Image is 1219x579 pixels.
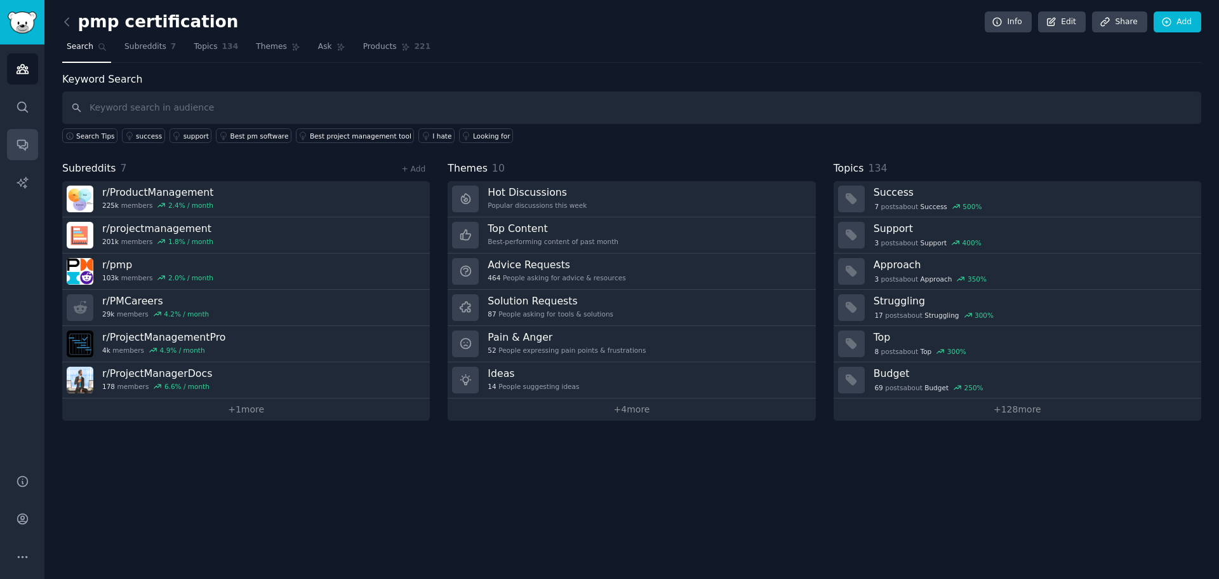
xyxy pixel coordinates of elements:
a: r/pmp103kmembers2.0% / month [62,254,430,290]
span: 10 [492,162,505,174]
div: People asking for advice & resources [488,273,625,282]
div: members [102,382,212,391]
h3: Budget [874,367,1192,380]
a: Hot DiscussionsPopular discussions this week [448,181,815,217]
a: Products221 [359,37,435,63]
div: Best-performing content of past month [488,237,618,246]
span: Search Tips [76,132,115,140]
img: projectmanagement [67,222,93,249]
div: 6.6 % / month [164,382,210,391]
a: Best project management tool [296,128,414,143]
a: r/projectmanagement201kmembers1.8% / month [62,217,430,254]
span: 464 [488,273,500,282]
h3: Top Content [488,222,618,235]
a: Edit [1038,11,1086,33]
img: ProductManagement [67,186,93,212]
a: Success7postsaboutSuccess500% [834,181,1201,217]
div: post s about [874,346,968,357]
a: Solution Requests87People asking for tools & solutions [448,290,815,326]
span: 52 [488,346,496,355]
a: Budget69postsaboutBudget250% [834,362,1201,398]
img: ProjectManagerDocs [67,367,93,393]
div: members [102,201,213,210]
a: Ask [314,37,350,63]
span: Top [921,347,932,356]
span: 7 [874,202,879,211]
div: post s about [874,273,988,285]
span: 225k [102,201,119,210]
span: 4k [102,346,110,355]
span: Approach [921,275,952,283]
div: 350 % [968,275,987,283]
div: 400 % [963,238,982,247]
h3: Success [874,186,1192,199]
div: 250 % [964,383,983,392]
span: Support [921,238,947,247]
h2: pmp certification [62,12,238,32]
img: GummySearch logo [8,11,37,34]
span: Themes [448,161,488,177]
h3: r/ ProjectManagerDocs [102,367,212,380]
label: Keyword Search [62,73,142,85]
a: Pain & Anger52People expressing pain points & frustrations [448,326,815,362]
a: Search [62,37,111,63]
h3: Solution Requests [488,294,613,308]
span: 8 [874,347,879,356]
div: Popular discussions this week [488,201,587,210]
a: + Add [401,165,425,174]
span: Products [363,41,397,53]
span: Subreddits [124,41,166,53]
h3: Ideas [488,367,579,380]
h3: Advice Requests [488,258,625,271]
h3: Struggling [874,294,1192,308]
h3: r/ ProductManagement [102,186,213,199]
div: 4.2 % / month [164,310,209,318]
a: Looking for [459,128,513,143]
a: Ideas14People suggesting ideas [448,362,815,398]
h3: Top [874,330,1192,344]
span: 3 [874,238,879,247]
a: r/ProjectManagementPro4kmembers4.9% / month [62,326,430,362]
span: 201k [102,237,119,246]
span: Themes [256,41,287,53]
div: 500 % [963,202,982,211]
span: 7 [171,41,177,53]
div: Looking for [473,132,510,140]
div: post s about [874,382,985,393]
span: 103k [102,273,119,282]
div: Best pm software [230,132,288,140]
span: Ask [318,41,332,53]
div: People suggesting ideas [488,382,579,391]
a: +128more [834,398,1201,421]
span: 134 [868,162,887,174]
a: Themes [251,37,305,63]
span: Topics [834,161,864,177]
a: Share [1092,11,1147,33]
span: 134 [222,41,239,53]
a: Top ContentBest-performing content of past month [448,217,815,254]
img: pmp [67,258,93,285]
div: 2.0 % / month [168,273,213,282]
div: Best project management tool [310,132,411,140]
div: post s about [874,237,983,249]
span: 221 [415,41,431,53]
img: ProjectManagementPro [67,330,93,357]
h3: r/ PMCareers [102,294,209,308]
h3: r/ ProjectManagementPro [102,330,225,344]
a: Subreddits7 [120,37,180,63]
span: 69 [874,383,883,392]
span: 29k [102,310,114,318]
a: I hate [418,128,455,143]
a: Support3postsaboutSupport400% [834,217,1201,254]
div: members [102,346,225,355]
span: 17 [874,311,883,320]
h3: r/ projectmanagement [102,222,213,235]
div: members [102,273,213,282]
div: People expressing pain points & frustrations [488,346,646,355]
div: 2.4 % / month [168,201,213,210]
span: 87 [488,310,496,318]
a: Approach3postsaboutApproach350% [834,254,1201,290]
h3: Support [874,222,1192,235]
div: members [102,237,213,246]
div: 300 % [975,311,994,320]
